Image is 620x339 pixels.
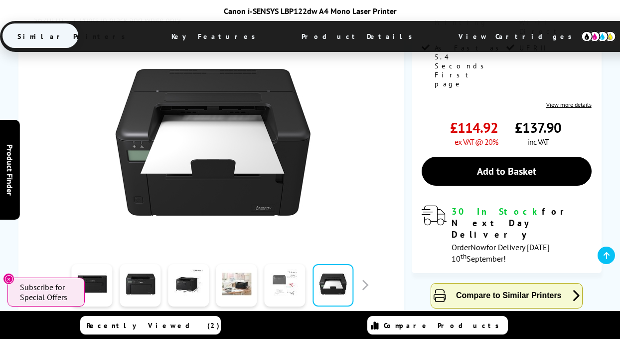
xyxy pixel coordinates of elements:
[115,44,310,240] img: Canon i-SENSYS LBP122dw Thumbnail
[5,144,15,195] span: Product Finder
[546,101,592,108] a: View more details
[528,137,549,147] span: inc VAT
[470,242,486,252] span: Now
[20,282,75,302] span: Subscribe for Special Offers
[384,321,504,330] span: Compare Products
[3,273,14,285] button: Close
[2,24,146,48] span: Similar Printers
[431,284,582,308] button: Compare to Similar Printers
[452,206,592,240] div: for Next Day Delivery
[422,157,592,186] a: Add to Basket
[455,137,498,147] span: ex VAT @ 20%
[452,206,542,217] span: 30 In Stock
[287,24,433,48] span: Product Details
[515,118,561,137] span: £137.90
[456,291,562,300] span: Compare to Similar Printers
[422,206,592,263] div: modal_delivery
[80,316,221,335] a: Recently Viewed (2)
[367,316,508,335] a: Compare Products
[87,321,220,330] span: Recently Viewed (2)
[435,43,505,88] span: As Fast as 5.4 Seconds First page
[461,252,466,261] sup: th
[450,118,498,137] span: £114.92
[581,31,616,42] img: cmyk-icon.svg
[156,24,276,48] span: Key Features
[444,23,596,49] span: View Cartridges
[452,242,550,264] span: Order for Delivery [DATE] 10 September!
